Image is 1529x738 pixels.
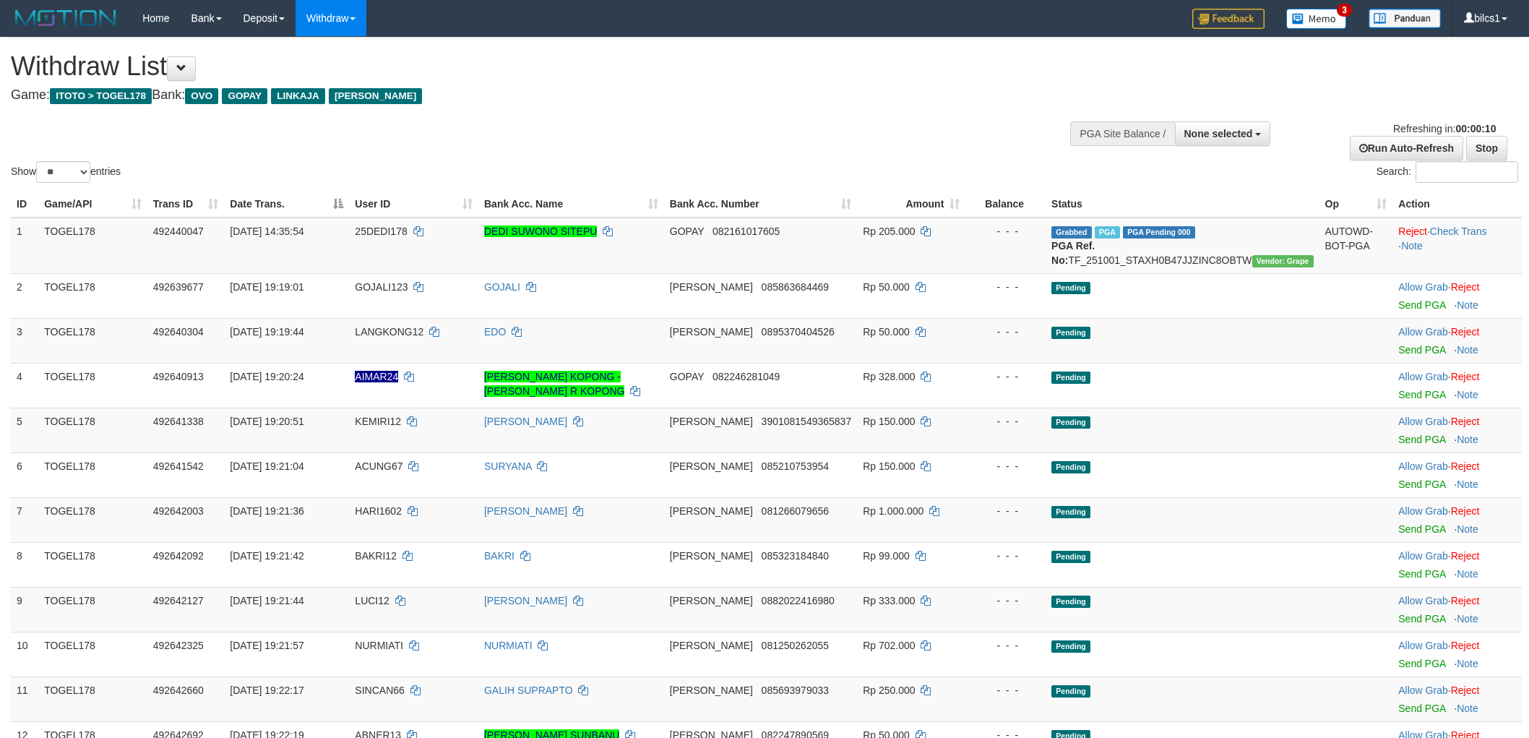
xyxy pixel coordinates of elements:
[1392,363,1522,408] td: ·
[863,226,915,237] span: Rp 205.000
[484,550,514,562] a: BAKRI
[1451,685,1480,696] a: Reject
[863,326,910,338] span: Rp 50.000
[1392,632,1522,677] td: ·
[11,161,121,183] label: Show entries
[1398,685,1450,696] span: ·
[1451,550,1480,562] a: Reject
[38,632,147,677] td: TOGEL178
[1398,568,1445,580] a: Send PGA
[1393,123,1496,134] span: Refreshing in:
[965,191,1046,218] th: Balance
[230,226,303,237] span: [DATE] 14:35:54
[863,416,915,427] span: Rp 150.000
[762,685,829,696] span: Copy 085693979033 to clipboard
[1451,460,1480,472] a: Reject
[1184,128,1253,140] span: None selected
[153,550,204,562] span: 492642092
[153,685,204,696] span: 492642660
[484,640,533,651] a: NURMIATI
[271,88,325,104] span: LINKAJA
[1398,371,1447,382] a: Allow Grab
[230,371,303,382] span: [DATE] 19:20:24
[1392,677,1522,721] td: ·
[11,191,38,218] th: ID
[11,363,38,408] td: 4
[971,325,1040,339] div: - - -
[670,416,753,427] span: [PERSON_NAME]
[153,371,204,382] span: 492640913
[38,587,147,632] td: TOGEL178
[1051,596,1090,608] span: Pending
[38,318,147,363] td: TOGEL178
[1398,416,1450,427] span: ·
[484,416,567,427] a: [PERSON_NAME]
[1252,255,1314,267] span: Vendor URL: https://settle31.1velocity.biz
[50,88,152,104] span: ITOTO > TOGEL178
[355,326,423,338] span: LANGKONG12
[11,218,38,274] td: 1
[971,683,1040,698] div: - - -
[355,595,389,606] span: LUCI12
[1398,505,1447,517] a: Allow Grab
[1451,281,1480,293] a: Reject
[38,363,147,408] td: TOGEL178
[1466,136,1507,160] a: Stop
[153,226,204,237] span: 492440047
[11,52,1005,81] h1: Withdraw List
[329,88,422,104] span: [PERSON_NAME]
[1095,226,1120,239] span: Marked by bilcs1
[762,550,829,562] span: Copy 085323184840 to clipboard
[1457,658,1478,669] a: Note
[230,685,303,696] span: [DATE] 19:22:17
[1398,703,1445,714] a: Send PGA
[664,191,857,218] th: Bank Acc. Number: activate to sort column ascending
[971,504,1040,518] div: - - -
[762,460,829,472] span: Copy 085210753954 to clipboard
[1392,408,1522,452] td: ·
[1416,161,1518,183] input: Search:
[478,191,664,218] th: Bank Acc. Name: activate to sort column ascending
[1175,121,1271,146] button: None selected
[1398,460,1447,472] a: Allow Grab
[1398,460,1450,472] span: ·
[762,640,829,651] span: Copy 081250262055 to clipboard
[11,452,38,497] td: 6
[1451,416,1480,427] a: Reject
[11,677,38,721] td: 11
[355,226,407,237] span: 25DEDI178
[38,542,147,587] td: TOGEL178
[147,191,225,218] th: Trans ID: activate to sort column ascending
[355,416,401,427] span: KEMIRI12
[857,191,965,218] th: Amount: activate to sort column ascending
[971,459,1040,473] div: - - -
[1457,568,1478,580] a: Note
[230,595,303,606] span: [DATE] 19:21:44
[712,371,780,382] span: Copy 082246281049 to clipboard
[1457,479,1478,490] a: Note
[355,550,397,562] span: BAKRI12
[1051,461,1090,473] span: Pending
[230,416,303,427] span: [DATE] 19:20:51
[762,595,835,606] span: Copy 0882022416980 to clipboard
[38,218,147,274] td: TOGEL178
[11,587,38,632] td: 9
[349,191,478,218] th: User ID: activate to sort column ascending
[670,685,753,696] span: [PERSON_NAME]
[1398,550,1447,562] a: Allow Grab
[1398,389,1445,400] a: Send PGA
[1430,226,1487,237] a: Check Trans
[971,280,1040,294] div: - - -
[355,281,408,293] span: GOJALI123
[355,460,402,472] span: ACUNG67
[38,191,147,218] th: Game/API: activate to sort column ascending
[11,318,38,363] td: 3
[1398,326,1450,338] span: ·
[355,505,402,517] span: HARI1602
[484,326,506,338] a: EDO
[1398,595,1450,606] span: ·
[153,281,204,293] span: 492639677
[1051,226,1092,239] span: Grabbed
[1392,191,1522,218] th: Action
[1451,595,1480,606] a: Reject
